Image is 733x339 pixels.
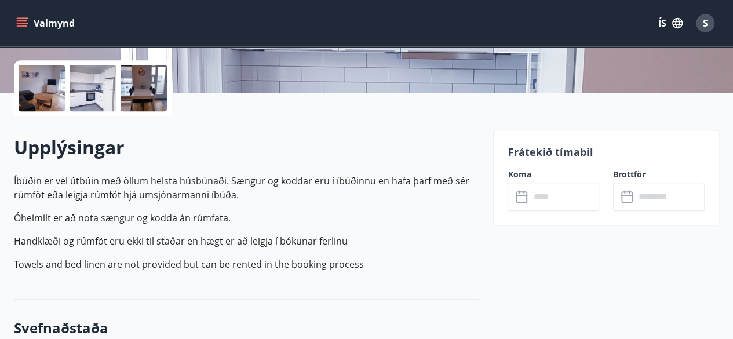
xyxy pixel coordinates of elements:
button: ÍS [652,13,689,34]
label: Koma [508,169,599,180]
button: menu [14,13,79,34]
h2: Upplýsingar [14,134,479,160]
p: Towels and bed linen are not provided but can be rented in the booking process [14,257,479,271]
button: S [691,9,719,37]
p: Handklæði og rúmföt eru ekki til staðar en hægt er að leigja í bókunar ferlinu [14,234,479,248]
p: Frátekið tímabil [508,144,705,159]
p: Óheimilt er að nota sængur og kodda án rúmfata. [14,211,479,225]
span: S [703,17,708,30]
h3: Svefnaðstaða [14,318,479,338]
p: Íbúðin er vel útbúin með öllum helsta húsbúnaði. Sængur og koddar eru í íbúðinnu en hafa þarf með... [14,174,479,202]
label: Brottför [613,169,705,180]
